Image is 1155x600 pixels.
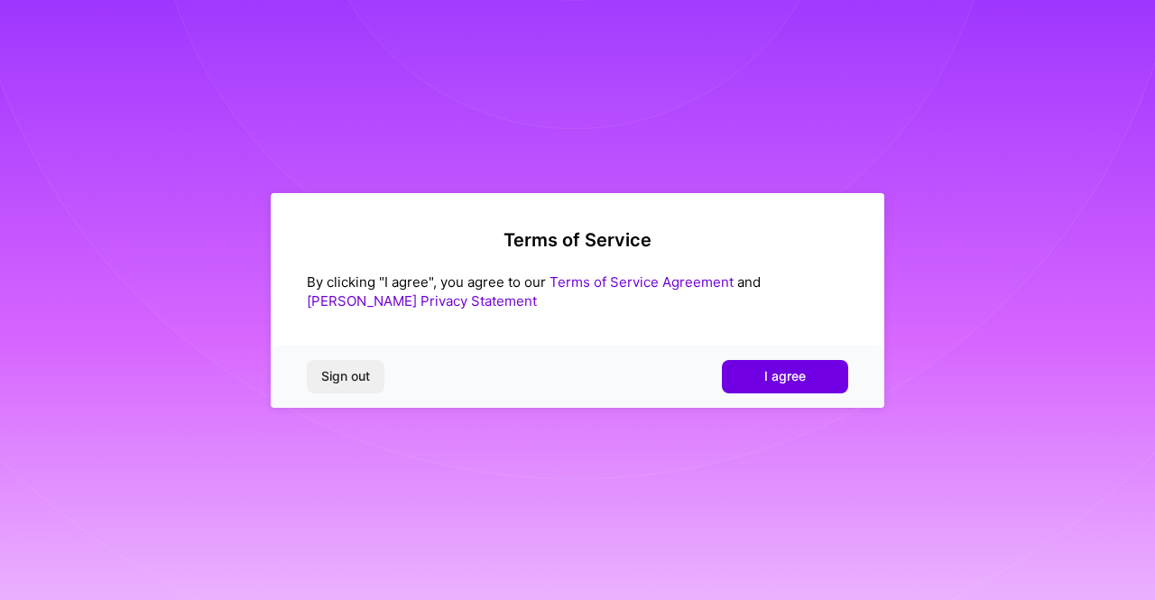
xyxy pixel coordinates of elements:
[722,360,848,392] button: I agree
[764,367,806,385] span: I agree
[307,292,537,309] a: [PERSON_NAME] Privacy Statement
[307,229,848,251] h2: Terms of Service
[321,367,370,385] span: Sign out
[550,273,734,291] a: Terms of Service Agreement
[307,272,848,310] div: By clicking "I agree", you agree to our and
[307,360,384,392] button: Sign out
